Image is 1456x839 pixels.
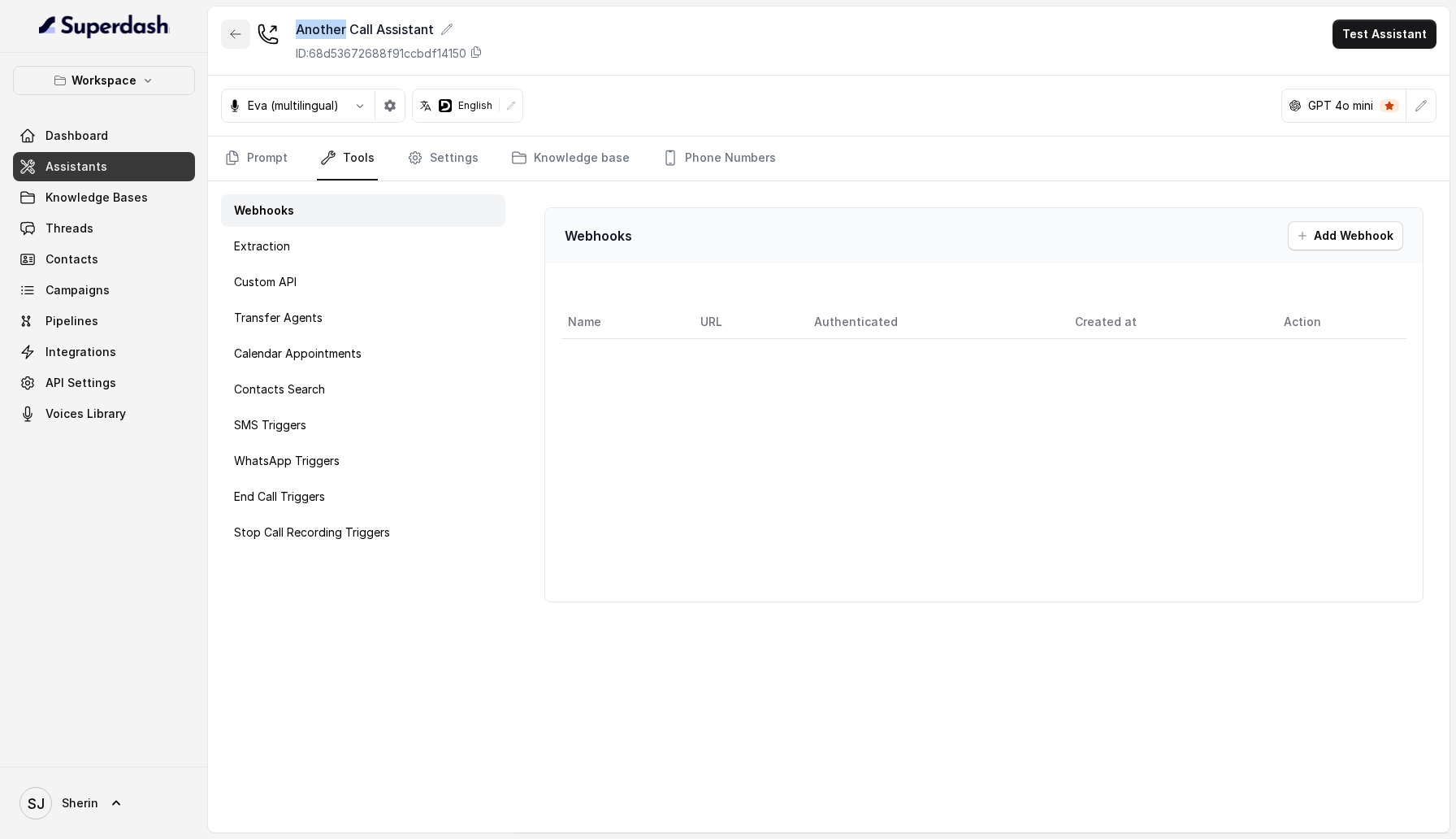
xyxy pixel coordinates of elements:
a: Integrations [13,337,195,367]
span: Assistants [45,159,107,175]
span: Campaigns [45,282,110,298]
svg: openai logo [1289,99,1302,112]
p: Eva (multilingual) [248,98,339,114]
span: Threads [45,220,93,237]
a: Campaigns [13,276,195,305]
p: Webhooks [234,202,294,219]
svg: deepgram logo [439,99,452,112]
a: Prompt [221,137,291,180]
text: SJ [28,795,45,812]
a: Contacts [13,245,195,274]
th: URL [687,306,801,339]
a: Knowledge Bases [13,183,195,212]
a: Threads [13,214,195,243]
a: Tools [317,137,378,180]
span: Dashboard [45,128,108,144]
th: Authenticated [801,306,1062,339]
span: API Settings [45,375,116,391]
a: API Settings [13,368,195,398]
a: Knowledge base [508,137,633,180]
span: Voices Library [45,406,126,422]
span: Knowledge Bases [45,189,148,206]
button: Add Webhook [1288,221,1403,250]
img: light.svg [39,13,170,39]
p: End Call Triggers [234,489,325,505]
span: Sherin [62,795,98,811]
span: Pipelines [45,313,98,329]
p: Contacts Search [234,381,325,398]
button: Workspace [13,66,195,95]
button: Test Assistant [1332,20,1436,49]
a: Voices Library [13,399,195,428]
a: Dashboard [13,121,195,150]
p: Workspace [71,71,136,90]
a: Pipelines [13,306,195,336]
a: Assistants [13,152,195,181]
p: Stop Call Recording Triggers [234,524,390,541]
div: Another Call Assistant [296,20,483,39]
p: SMS Triggers [234,417,306,433]
p: Extraction [234,238,290,254]
p: Custom API [234,274,297,290]
p: GPT 4o mini [1308,98,1373,114]
span: Contacts [45,251,98,267]
p: Calendar Appointments [234,346,362,362]
span: Integrations [45,344,116,360]
p: Webhooks [565,226,632,246]
a: Settings [404,137,482,180]
nav: Tabs [221,137,1436,180]
p: ID: 68d53672688f91ccbdf14150 [296,46,466,62]
th: Action [1271,306,1406,339]
a: Sherin [13,780,195,826]
a: Phone Numbers [659,137,779,180]
p: Transfer Agents [234,310,323,326]
th: Created at [1062,306,1271,339]
p: English [458,99,492,112]
p: WhatsApp Triggers [234,453,340,469]
th: Name [561,306,687,339]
